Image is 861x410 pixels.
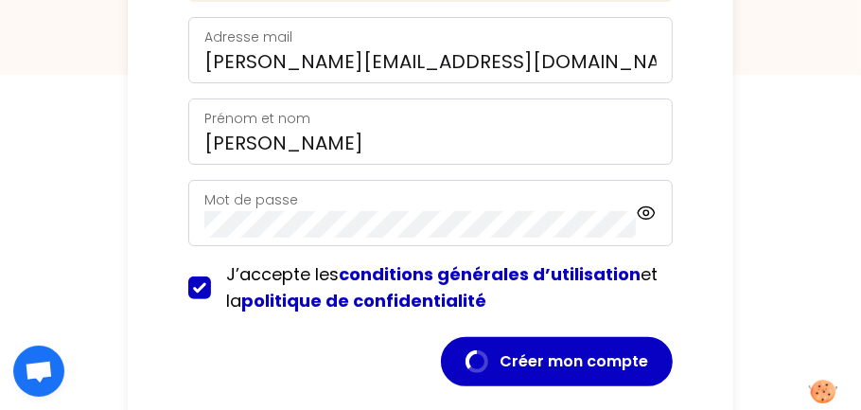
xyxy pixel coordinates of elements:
[241,289,486,312] a: politique de confidentialité
[226,262,658,312] span: J’accepte les et la
[204,27,292,46] label: Adresse mail
[13,346,64,397] div: Ouvrir le chat
[441,337,673,386] button: Créer mon compte
[204,109,310,128] label: Prénom et nom
[204,190,298,209] label: Mot de passe
[339,262,641,286] a: conditions générales d’utilisation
